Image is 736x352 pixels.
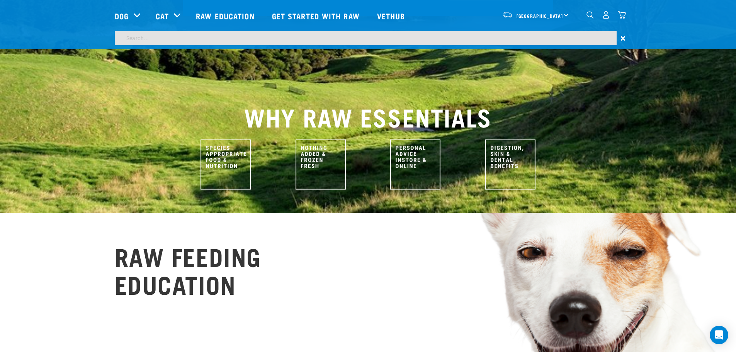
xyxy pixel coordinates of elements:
img: Nothing Added [296,139,346,190]
h2: WHY RAW ESSENTIALS [115,102,622,130]
a: Cat [156,10,169,22]
img: home-icon@2x.png [618,11,626,19]
a: Dog [115,10,129,22]
a: Vethub [369,0,415,31]
h2: RAW FEEDING EDUCATION [115,242,262,298]
img: Personal Advice [390,139,440,190]
img: Raw Benefits [485,139,535,190]
span: × [620,31,626,45]
img: van-moving.png [502,11,513,18]
input: Search... [115,31,617,45]
a: Raw Education [188,0,264,31]
img: user.png [602,11,610,19]
a: Get started with Raw [264,0,369,31]
img: home-icon-1@2x.png [586,11,594,19]
div: Open Intercom Messenger [710,326,728,344]
span: [GEOGRAPHIC_DATA] [517,14,563,17]
img: Species Appropriate Nutrition [201,139,251,190]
